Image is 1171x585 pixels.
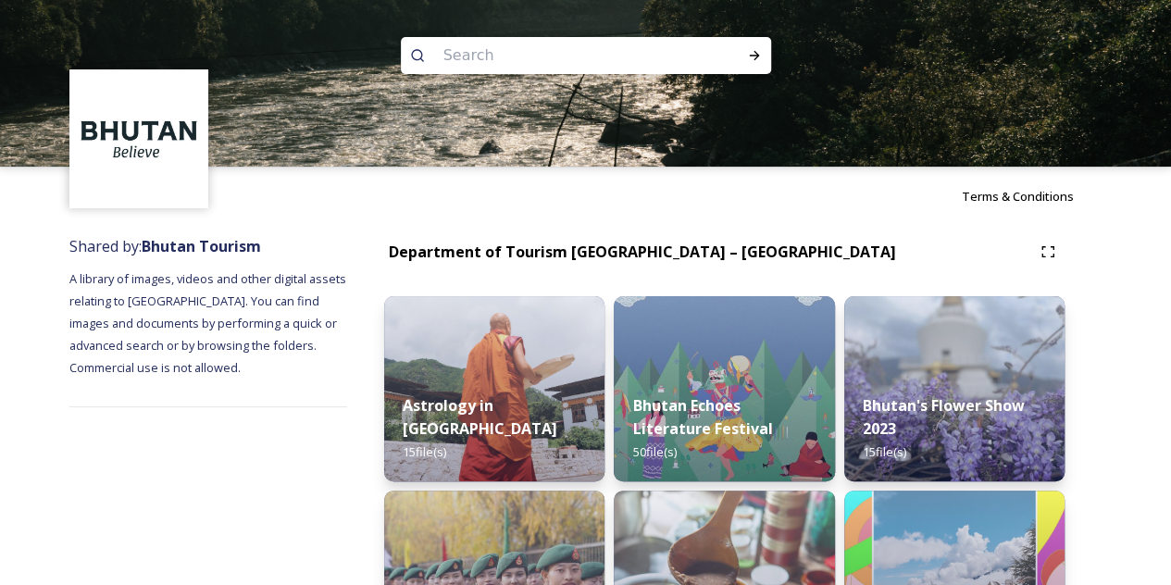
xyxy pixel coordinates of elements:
span: 50 file(s) [632,443,676,460]
span: 15 file(s) [403,443,446,460]
strong: Bhutan's Flower Show 2023 [863,395,1025,439]
span: Terms & Conditions [962,188,1074,205]
strong: Astrology in [GEOGRAPHIC_DATA] [403,395,557,439]
span: 15 file(s) [863,443,906,460]
input: Search [434,35,688,76]
img: _SCH1465.jpg [384,296,604,481]
a: Terms & Conditions [962,185,1102,207]
strong: Department of Tourism [GEOGRAPHIC_DATA] – [GEOGRAPHIC_DATA] [389,242,896,262]
span: Shared by: [69,236,261,256]
img: BT_Logo_BB_Lockup_CMYK_High%2520Res.jpg [72,72,206,206]
strong: Bhutan Echoes Literature Festival [632,395,772,439]
img: Bhutan%2520Flower%2520Show2.jpg [844,296,1065,481]
strong: Bhutan Tourism [142,236,261,256]
img: Bhutan%2520Echoes7.jpg [614,296,834,481]
span: A library of images, videos and other digital assets relating to [GEOGRAPHIC_DATA]. You can find ... [69,270,349,376]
